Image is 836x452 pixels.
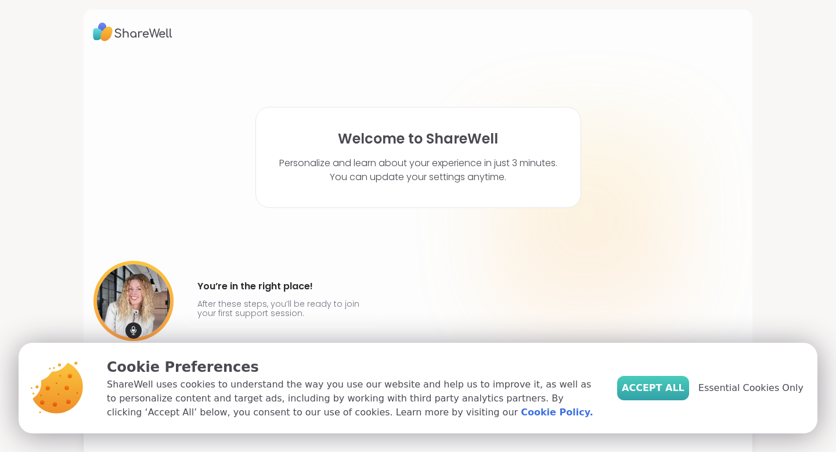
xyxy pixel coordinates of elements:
h1: Welcome to ShareWell [338,131,498,147]
img: User image [93,261,174,341]
p: ShareWell uses cookies to understand the way you use our website and help us to improve it, as we... [107,378,599,419]
a: Cookie Policy. [521,406,593,419]
img: ShareWell Logo [93,19,172,45]
p: Cookie Preferences [107,357,599,378]
h4: You’re in the right place! [197,277,365,296]
p: After these steps, you’ll be ready to join your first support session. [197,299,365,318]
span: Accept All [622,381,684,395]
span: Essential Cookies Only [698,381,803,395]
p: Personalize and learn about your experience in just 3 minutes. You can update your settings anytime. [279,156,557,184]
button: Accept All [617,376,689,400]
img: mic icon [125,322,142,339]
